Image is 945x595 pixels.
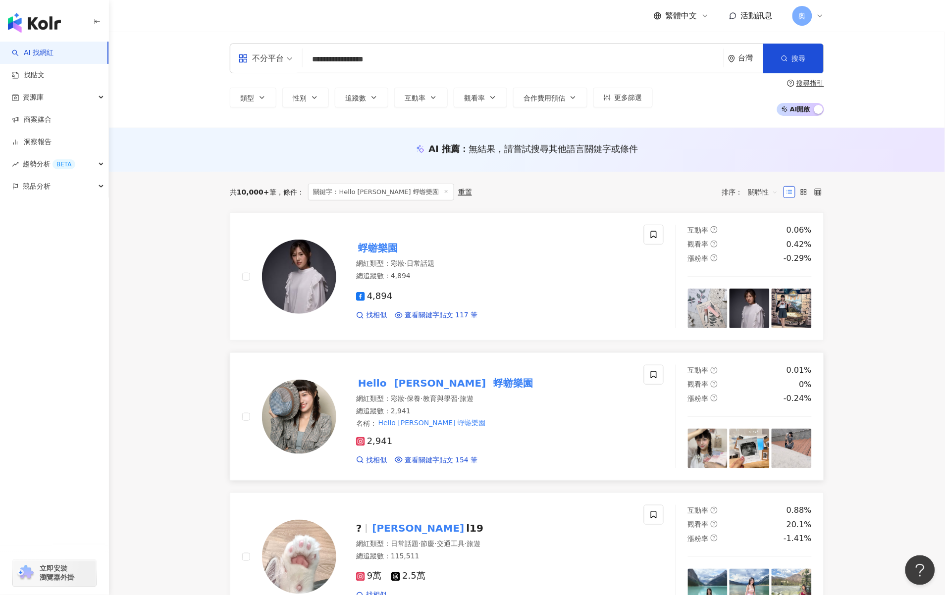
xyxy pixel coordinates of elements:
span: · [419,540,420,547]
span: 交通工具 [437,540,465,547]
span: · [434,540,436,547]
button: 追蹤數 [335,88,388,107]
mark: Hello [356,375,389,391]
span: 教育與學習 [423,395,458,402]
span: 追蹤數 [345,94,366,102]
span: 條件 ： [276,188,304,196]
a: searchAI 找網紅 [12,48,53,58]
span: 4,894 [356,291,393,301]
div: -1.41% [784,533,812,544]
mark: Hello [PERSON_NAME] 蜉蝣樂園 [377,418,487,429]
a: 商案媒合 [12,115,52,125]
span: question-circle [711,395,718,401]
span: 互動率 [688,366,709,374]
a: KOL Avatar蜉蝣樂園網紅類型：彩妝·日常話題總追蹤數：4,8944,894找相似查看關鍵字貼文 117 筆互動率question-circle0.06%觀看率question-circl... [230,212,824,341]
span: 旅遊 [467,540,480,547]
div: 台灣 [738,54,763,62]
span: 找相似 [366,455,387,465]
span: 名稱 ： [356,418,487,429]
span: 互動率 [405,94,425,102]
button: 合作費用預估 [513,88,587,107]
a: 查看關鍵字貼文 154 筆 [395,455,478,465]
button: 搜尋 [763,44,824,73]
span: ? [356,522,362,534]
span: 互動率 [688,226,709,234]
span: 趨勢分析 [23,153,75,175]
span: 漲粉率 [688,395,709,402]
a: 找貼文 [12,70,45,80]
span: · [458,395,460,402]
div: 20.1% [787,519,812,530]
a: KOL AvatarHello[PERSON_NAME]蜉蝣樂園網紅類型：彩妝·保養·教育與學習·旅遊總追蹤數：2,941名稱：Hello [PERSON_NAME] 蜉蝣樂園2,941找相似查... [230,352,824,481]
div: 0.88% [787,505,812,516]
span: 繁體中文 [666,10,697,21]
span: 查看關鍵字貼文 117 筆 [405,310,478,320]
span: 日常話題 [391,540,419,547]
span: 漲粉率 [688,535,709,543]
span: · [465,540,467,547]
span: 彩妝 [391,395,405,402]
span: environment [728,55,735,62]
mark: [PERSON_NAME] [370,520,467,536]
span: 合作費用預估 [524,94,565,102]
span: question-circle [711,254,718,261]
span: appstore [238,53,248,63]
img: KOL Avatar [262,520,336,594]
div: BETA [52,159,75,169]
span: question-circle [711,507,718,514]
span: 活動訊息 [741,11,773,20]
iframe: Help Scout Beacon - Open [905,555,935,585]
a: 找相似 [356,455,387,465]
span: 2.5萬 [391,571,425,582]
span: 性別 [293,94,307,102]
div: -0.29% [784,253,812,264]
mark: 蜉蝣樂園 [492,375,535,391]
div: 網紅類型 ： [356,259,632,269]
img: post-image [772,429,812,469]
span: 觀看率 [464,94,485,102]
button: 更多篩選 [593,88,653,107]
div: 0.42% [787,239,812,250]
span: 10,000+ [237,188,269,196]
button: 類型 [230,88,276,107]
img: post-image [730,289,770,329]
span: 類型 [240,94,254,102]
div: 網紅類型 ： [356,539,632,549]
img: KOL Avatar [262,380,336,454]
a: 找相似 [356,310,387,320]
span: 競品分析 [23,175,51,198]
img: post-image [772,289,812,329]
button: 互動率 [394,88,448,107]
span: rise [12,161,19,168]
img: logo [8,13,61,33]
span: 關聯性 [748,184,778,200]
img: KOL Avatar [262,240,336,314]
span: 觀看率 [688,240,709,248]
span: question-circle [787,80,794,87]
span: question-circle [711,226,718,233]
span: 更多篩選 [615,94,642,101]
span: 漲粉率 [688,254,709,262]
span: · [420,395,422,402]
span: 查看關鍵字貼文 154 筆 [405,455,478,465]
a: 洞察報告 [12,137,52,147]
div: 總追蹤數 ： 4,894 [356,271,632,281]
span: l19 [467,522,484,534]
span: 觀看率 [688,520,709,528]
span: 彩妝 [391,259,405,267]
mark: [PERSON_NAME] [392,375,488,391]
div: 不分平台 [238,50,284,66]
span: 9萬 [356,571,381,582]
div: 排序： [722,184,784,200]
span: 節慶 [420,540,434,547]
span: question-circle [711,367,718,374]
span: 2,941 [356,436,393,446]
a: chrome extension立即安裝 瀏覽器外掛 [13,560,96,587]
span: 保養 [407,395,420,402]
span: 搜尋 [792,54,806,62]
span: 關鍵字：Hello [PERSON_NAME] 蜉蝣樂園 [308,184,454,200]
button: 觀看率 [454,88,507,107]
div: 0% [799,379,812,390]
span: 互動率 [688,506,709,514]
span: 日常話題 [407,259,434,267]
